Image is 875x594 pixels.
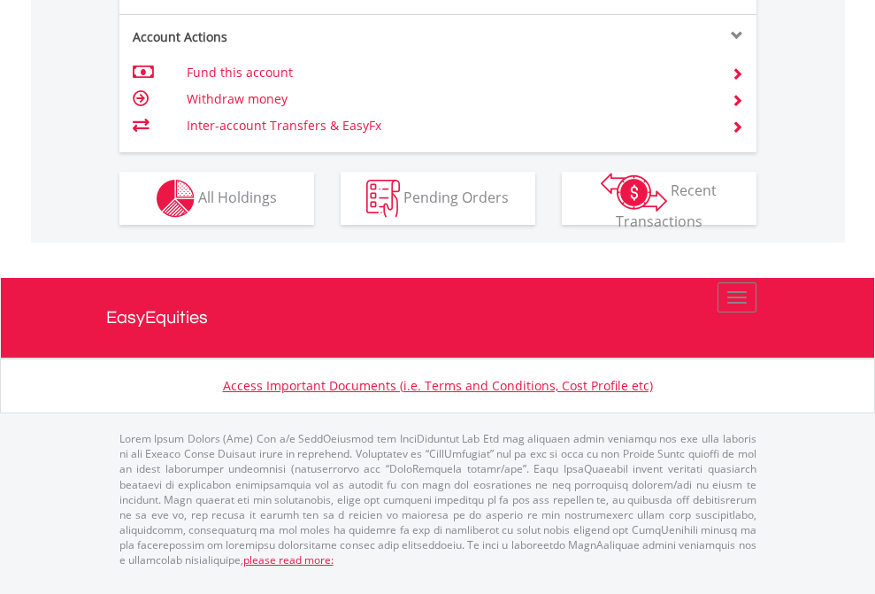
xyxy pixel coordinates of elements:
[119,28,438,46] div: Account Actions
[601,173,667,212] img: transactions-zar-wht.png
[198,187,277,206] span: All Holdings
[366,180,400,218] img: pending_instructions-wht.png
[403,187,509,206] span: Pending Orders
[106,278,770,358] a: EasyEquities
[341,172,535,225] button: Pending Orders
[187,112,710,139] td: Inter-account Transfers & EasyFx
[119,431,756,567] p: Lorem Ipsum Dolors (Ame) Con a/e SeddOeiusmod tem InciDiduntut Lab Etd mag aliquaen admin veniamq...
[562,172,756,225] button: Recent Transactions
[223,377,653,394] a: Access Important Documents (i.e. Terms and Conditions, Cost Profile etc)
[187,86,710,112] td: Withdraw money
[243,552,334,567] a: please read more:
[119,172,314,225] button: All Holdings
[157,180,195,218] img: holdings-wht.png
[187,59,710,86] td: Fund this account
